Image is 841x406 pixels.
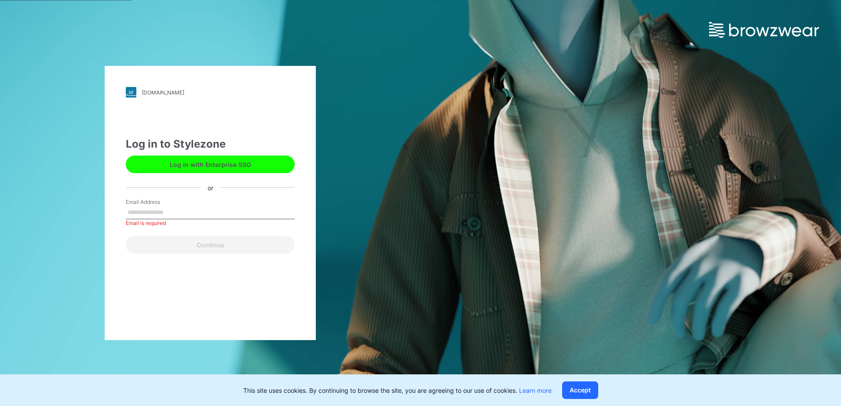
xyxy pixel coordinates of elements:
[126,87,136,98] img: stylezone-logo.562084cfcfab977791bfbf7441f1a819.svg
[126,156,295,173] button: Log in with Enterprise SSO
[201,183,220,192] div: or
[709,22,819,38] img: browzwear-logo.e42bd6dac1945053ebaf764b6aa21510.svg
[243,386,552,395] p: This site uses cookies. By continuing to browse the site, you are agreeing to our use of cookies.
[142,89,184,96] div: [DOMAIN_NAME]
[126,219,295,227] div: Email is required
[562,381,598,399] button: Accept
[519,387,552,394] a: Learn more
[126,198,187,206] label: Email Address
[126,136,295,152] div: Log in to Stylezone
[126,87,295,98] a: [DOMAIN_NAME]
